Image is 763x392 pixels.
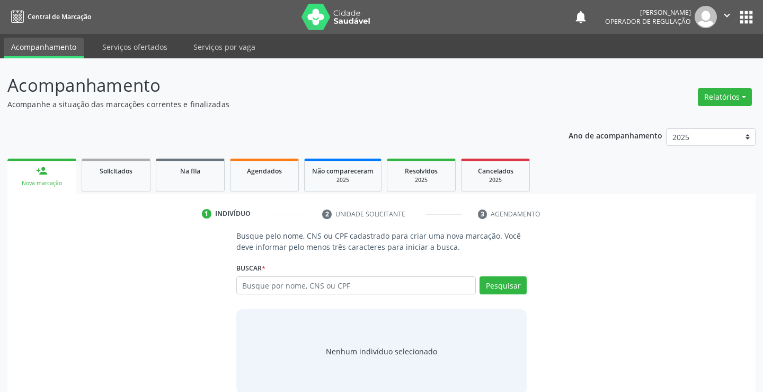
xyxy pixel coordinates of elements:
[180,167,200,176] span: Na fila
[395,176,448,184] div: 2025
[7,72,531,99] p: Acompanhamento
[480,276,527,294] button: Pesquisar
[695,6,717,28] img: img
[326,346,437,357] div: Nenhum indivíduo selecionado
[7,99,531,110] p: Acompanhe a situação das marcações correntes e finalizadas
[215,209,251,219] div: Indivíduo
[717,6,737,28] button: 
[605,8,691,17] div: [PERSON_NAME]
[569,128,662,142] p: Ano de acompanhamento
[95,38,175,56] a: Serviços ofertados
[236,260,265,276] label: Buscar
[247,167,282,176] span: Agendados
[478,167,513,176] span: Cancelados
[186,38,263,56] a: Serviços por vaga
[312,176,374,184] div: 2025
[7,8,91,25] a: Central de Marcação
[4,38,84,58] a: Acompanhamento
[312,167,374,176] span: Não compareceram
[721,10,733,21] i: 
[36,165,48,177] div: person_add
[405,167,438,176] span: Resolvidos
[469,176,522,184] div: 2025
[28,12,91,21] span: Central de Marcação
[15,179,69,187] div: Nova marcação
[737,8,756,27] button: apps
[236,276,476,294] input: Busque por nome, CNS ou CPF
[605,17,691,26] span: Operador de regulação
[202,209,211,219] div: 1
[100,167,132,176] span: Solicitados
[236,230,527,252] p: Busque pelo nome, CNS ou CPF cadastrado para criar uma nova marcação. Você deve informar pelo men...
[573,10,588,24] button: notifications
[698,88,752,106] button: Relatórios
